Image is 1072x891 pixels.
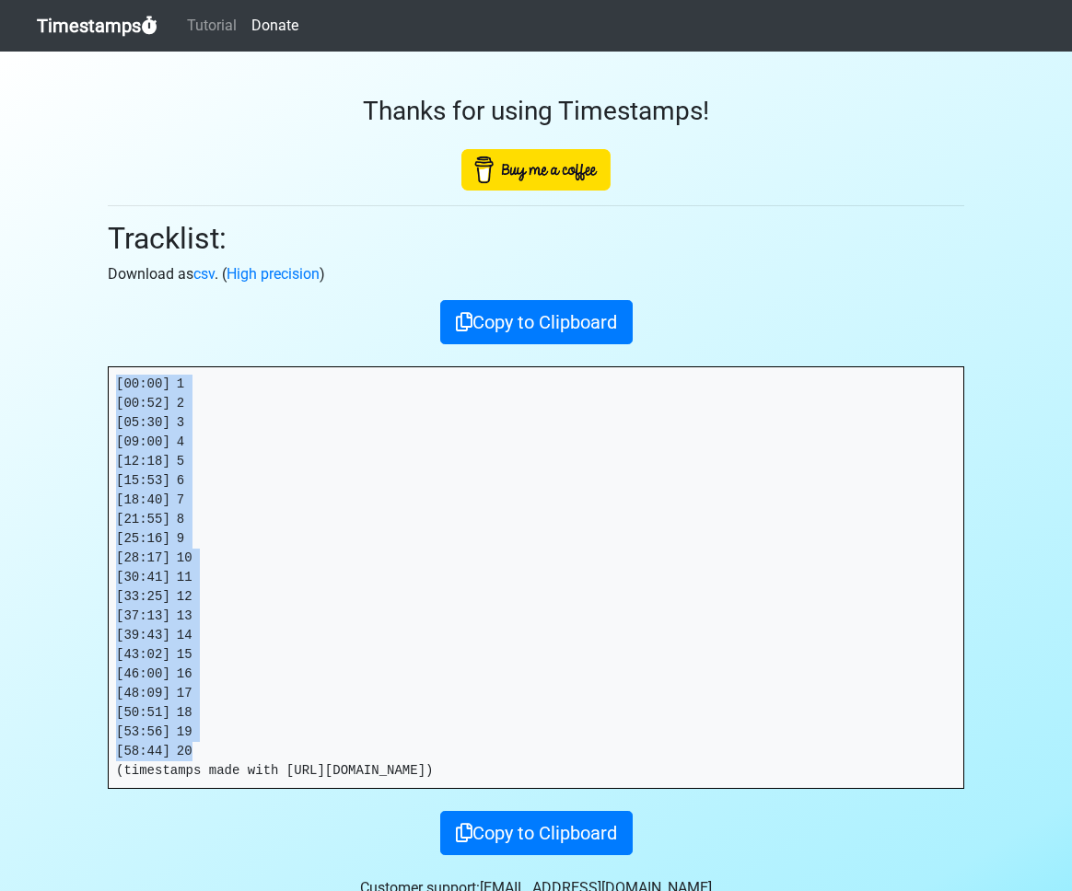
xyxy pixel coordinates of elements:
[108,221,964,256] h2: Tracklist:
[440,811,633,855] button: Copy to Clipboard
[440,300,633,344] button: Copy to Clipboard
[108,96,964,127] h3: Thanks for using Timestamps!
[461,149,611,191] img: Buy Me A Coffee
[227,265,320,283] a: High precision
[37,7,157,44] a: Timestamps
[109,367,963,788] pre: [00:00] 1 [00:52] 2 [05:30] 3 [09:00] 4 [12:18] 5 [15:53] 6 [18:40] 7 [21:55] 8 [25:16] 9 [28:17]...
[108,263,964,285] p: Download as . ( )
[180,7,244,44] a: Tutorial
[193,265,215,283] a: csv
[244,7,306,44] a: Donate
